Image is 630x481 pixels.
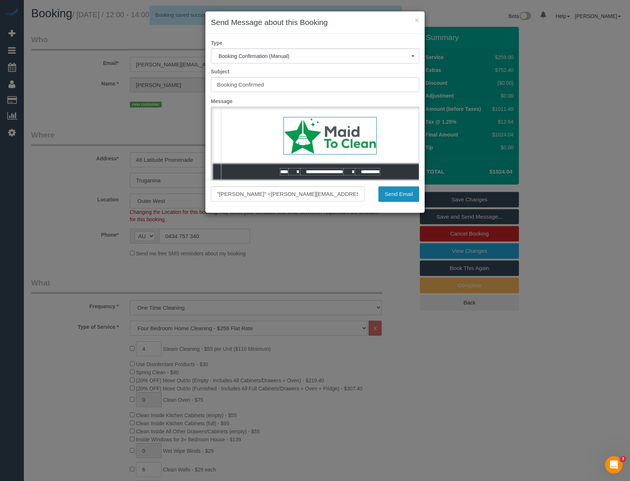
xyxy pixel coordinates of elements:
button: × [415,16,419,24]
label: Type [205,39,425,47]
h3: Send Message about this Booking [211,17,419,28]
input: Subject [211,77,419,92]
button: Send Email [378,186,419,202]
button: Booking Confirmation (Manual) [211,48,419,63]
label: Subject [205,68,425,75]
iframe: Rich Text Editor, editor1 [211,107,419,222]
label: Message [205,98,425,105]
span: Booking Confirmation (Manual) [219,53,411,59]
iframe: Intercom live chat [605,456,623,474]
span: 3 [620,456,626,462]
